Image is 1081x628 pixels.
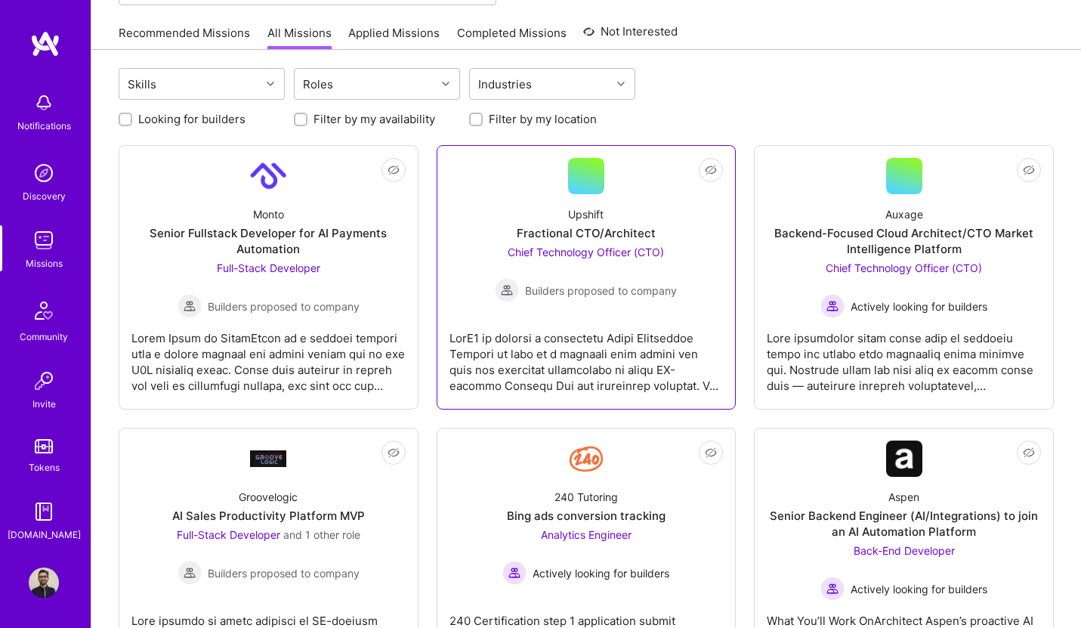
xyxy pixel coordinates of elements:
div: Discovery [23,188,66,204]
div: Roles [299,73,337,95]
span: Analytics Engineer [541,528,632,541]
i: icon Chevron [267,80,274,88]
img: User Avatar [29,568,59,598]
label: Filter by my location [489,111,597,127]
img: Actively looking for builders [820,577,845,601]
img: discovery [29,158,59,188]
label: Looking for builders [138,111,246,127]
span: Full-Stack Developer [177,528,280,541]
img: guide book [29,497,59,527]
img: Company Logo [886,441,922,477]
div: Senior Fullstack Developer for AI Payments Automation [131,225,406,257]
span: Actively looking for builders [851,299,987,314]
div: Lorem Ipsum do SitamEtcon ad e seddoei tempori utla e dolore magnaal eni admini veniam qui no exe... [131,318,406,394]
i: icon EyeClosed [1023,164,1035,176]
i: icon EyeClosed [388,447,400,459]
span: and 1 other role [283,528,360,541]
div: Bing ads conversion tracking [507,508,666,524]
img: Builders proposed to company [178,561,202,585]
img: tokens [35,439,53,453]
div: Invite [32,396,56,412]
img: Invite [29,366,59,396]
div: [DOMAIN_NAME] [8,527,81,543]
div: AI Sales Productivity Platform MVP [172,508,365,524]
img: logo [30,30,60,57]
img: Community [26,292,62,329]
a: Not Interested [583,23,678,50]
i: icon EyeClosed [1023,447,1035,459]
span: Builders proposed to company [525,283,677,299]
img: Builders proposed to company [495,278,519,302]
div: Missions [26,255,63,271]
span: Chief Technology Officer (CTO) [508,246,664,258]
i: icon Chevron [442,80,449,88]
div: Upshift [568,206,604,222]
a: UpshiftFractional CTO/ArchitectChief Technology Officer (CTO) Builders proposed to companyBuilder... [449,158,724,397]
div: Community [20,329,68,345]
img: Actively looking for builders [820,294,845,318]
span: Full-Stack Developer [217,261,320,274]
span: Builders proposed to company [208,565,360,581]
i: icon Chevron [617,80,625,88]
div: Groovelogic [239,489,298,505]
img: bell [29,88,59,118]
span: Actively looking for builders [533,565,669,581]
div: Lore ipsumdolor sitam conse adip el seddoeiu tempo inc utlabo etdo magnaaliq enima minimve qui. N... [767,318,1041,394]
a: Applied Missions [348,25,440,50]
i: icon EyeClosed [705,164,717,176]
div: Skills [124,73,160,95]
label: Filter by my availability [313,111,435,127]
img: Company Logo [250,158,286,194]
img: Builders proposed to company [178,294,202,318]
div: 240 Tutoring [554,489,618,505]
a: Completed Missions [457,25,567,50]
div: Notifications [17,118,71,134]
i: icon EyeClosed [705,447,717,459]
a: User Avatar [25,568,63,598]
a: AuxageBackend-Focused Cloud Architect/CTO Market Intelligence PlatformChief Technology Officer (C... [767,158,1041,397]
a: Recommended Missions [119,25,250,50]
a: Company LogoMontoSenior Fullstack Developer for AI Payments AutomationFull-Stack Developer Builde... [131,158,406,397]
img: Actively looking for builders [502,561,527,585]
div: Backend-Focused Cloud Architect/CTO Market Intelligence Platform [767,225,1041,257]
i: icon EyeClosed [388,164,400,176]
div: Industries [474,73,536,95]
img: teamwork [29,225,59,255]
div: Tokens [29,459,60,475]
span: Actively looking for builders [851,581,987,597]
div: Aspen [888,489,919,505]
a: All Missions [267,25,332,50]
span: Back-End Developer [854,544,955,557]
div: Auxage [885,206,923,222]
div: Fractional CTO/Architect [517,225,656,241]
div: Monto [253,206,284,222]
img: Company Logo [250,450,286,466]
span: Builders proposed to company [208,299,360,314]
span: Chief Technology Officer (CTO) [826,261,982,274]
div: Senior Backend Engineer (AI/Integrations) to join an AI Automation Platform [767,508,1041,540]
div: LorE1 ip dolorsi a consectetu Adipi Elitseddoe Tempori ut labo et d magnaali enim admini ven quis... [449,318,724,394]
img: Company Logo [568,441,604,477]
